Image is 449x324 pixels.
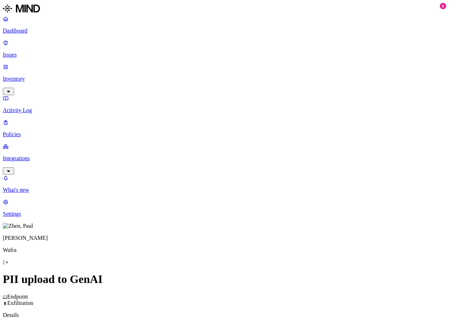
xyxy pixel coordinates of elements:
a: Dashboard [3,16,446,34]
div: Exfiltration [3,300,446,306]
a: Activity Log [3,95,446,114]
a: Policies [3,119,446,138]
p: Integrations [3,155,446,162]
h1: PII upload to GenAI [3,273,446,286]
a: Settings [3,199,446,217]
div: Endpoint [3,294,446,300]
img: Zhen, Paul [3,223,33,229]
p: Inventory [3,76,446,82]
p: Policies [3,131,446,138]
img: MIND [3,3,40,14]
p: Details [3,312,446,318]
p: Settings [3,211,446,217]
a: What's new [3,175,446,193]
p: What's new [3,187,446,193]
a: Integrations [3,143,446,174]
p: Issues [3,52,446,58]
p: Wafra [3,247,446,253]
p: Dashboard [3,28,446,34]
a: Inventory [3,64,446,94]
div: 6 [440,3,446,9]
p: Activity Log [3,107,446,114]
a: Issues [3,40,446,58]
a: MIND [3,3,446,16]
